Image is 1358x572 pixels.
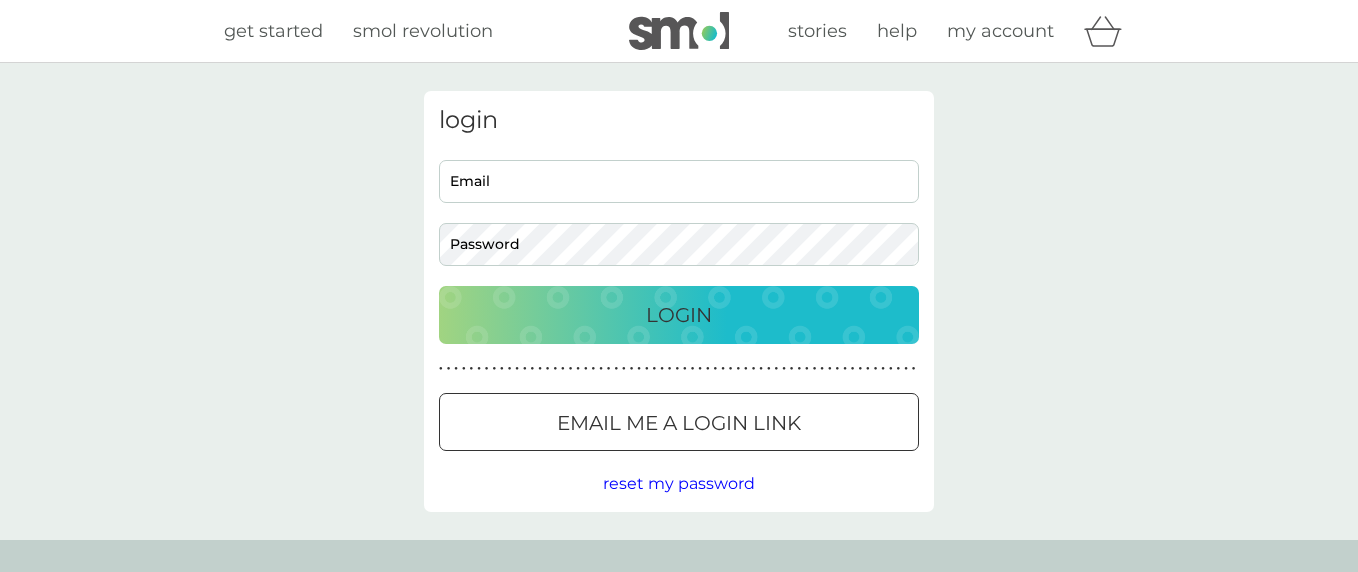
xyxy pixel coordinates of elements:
[607,364,611,374] p: ●
[353,17,493,46] a: smol revolution
[752,364,756,374] p: ●
[668,364,672,374] p: ●
[561,364,565,374] p: ●
[759,364,763,374] p: ●
[736,364,740,374] p: ●
[645,364,649,374] p: ●
[788,17,847,46] a: stories
[851,364,855,374] p: ●
[828,364,832,374] p: ●
[603,471,755,497] button: reset my password
[523,364,527,374] p: ●
[721,364,725,374] p: ●
[820,364,824,374] p: ●
[637,364,641,374] p: ●
[439,393,919,451] button: Email me a login link
[788,20,847,42] span: stories
[569,364,573,374] p: ●
[538,364,542,374] p: ●
[714,364,718,374] p: ●
[877,20,917,42] span: help
[877,17,917,46] a: help
[843,364,847,374] p: ●
[614,364,618,374] p: ●
[470,364,474,374] p: ●
[660,364,664,374] p: ●
[889,364,893,374] p: ●
[947,17,1054,46] a: my account
[866,364,870,374] p: ●
[353,20,493,42] span: smol revolution
[557,407,801,439] p: Email me a login link
[775,364,779,374] p: ●
[790,364,794,374] p: ●
[622,364,626,374] p: ●
[439,106,919,135] h3: login
[508,364,512,374] p: ●
[691,364,695,374] p: ●
[599,364,603,374] p: ●
[224,20,323,42] span: get started
[904,364,908,374] p: ●
[836,364,840,374] p: ●
[492,364,496,374] p: ●
[797,364,801,374] p: ●
[897,364,901,374] p: ●
[729,364,733,374] p: ●
[224,17,323,46] a: get started
[782,364,786,374] p: ●
[592,364,596,374] p: ●
[813,364,817,374] p: ●
[515,364,519,374] p: ●
[439,364,443,374] p: ●
[805,364,809,374] p: ●
[858,364,862,374] p: ●
[477,364,481,374] p: ●
[675,364,679,374] p: ●
[576,364,580,374] p: ●
[630,364,634,374] p: ●
[462,364,466,374] p: ●
[947,20,1054,42] span: my account
[653,364,657,374] p: ●
[646,299,712,331] p: Login
[439,286,919,344] button: Login
[706,364,710,374] p: ●
[531,364,535,374] p: ●
[683,364,687,374] p: ●
[744,364,748,374] p: ●
[1084,11,1134,51] div: basket
[454,364,458,374] p: ●
[447,364,451,374] p: ●
[500,364,504,374] p: ●
[874,364,878,374] p: ●
[485,364,489,374] p: ●
[767,364,771,374] p: ●
[546,364,550,374] p: ●
[881,364,885,374] p: ●
[912,364,916,374] p: ●
[584,364,588,374] p: ●
[698,364,702,374] p: ●
[603,474,755,493] span: reset my password
[553,364,557,374] p: ●
[629,12,729,50] img: smol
